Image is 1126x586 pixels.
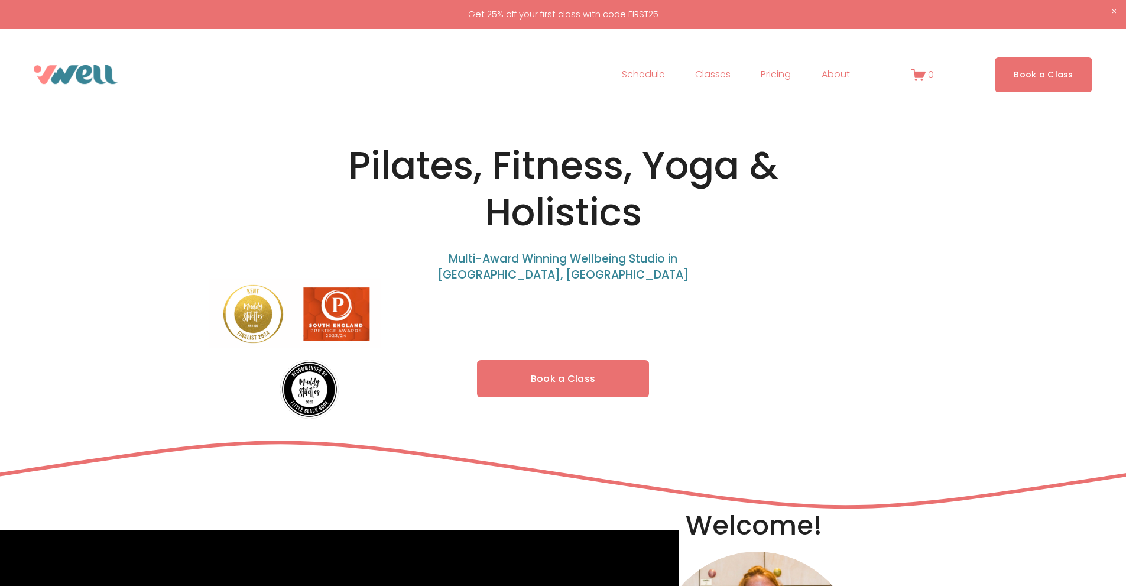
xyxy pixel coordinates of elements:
[822,65,850,84] a: folder dropdown
[995,57,1092,92] a: Book a Class
[437,251,689,283] span: Multi-Award Winning Wellbeing Studio in [GEOGRAPHIC_DATA], [GEOGRAPHIC_DATA]
[477,360,650,397] a: Book a Class
[822,66,850,83] span: About
[695,66,731,83] span: Classes
[911,67,934,82] a: 0 items in cart
[928,68,934,82] span: 0
[622,65,665,84] a: Schedule
[34,65,118,84] img: VWell
[761,65,791,84] a: Pricing
[298,143,828,236] h1: Pilates, Fitness, Yoga & Holistics
[695,65,731,84] a: folder dropdown
[686,509,828,543] h2: Welcome!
